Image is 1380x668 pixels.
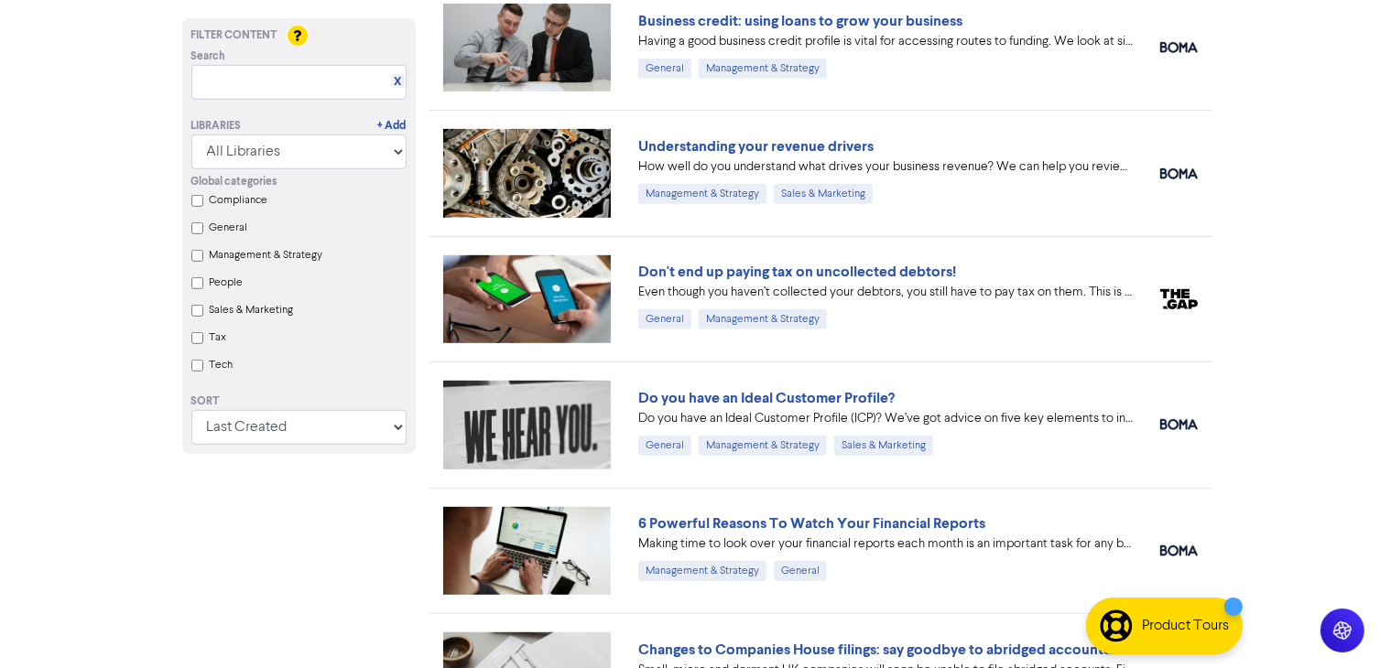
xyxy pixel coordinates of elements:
[1160,419,1198,430] img: boma
[1160,42,1198,53] img: boma
[699,309,827,329] div: Management & Strategy
[210,275,244,291] label: People
[210,247,323,264] label: Management & Strategy
[1160,289,1198,309] img: thegap
[638,283,1133,302] div: Even though you haven’t collected your debtors, you still have to pay tax on them. This is becaus...
[191,393,407,410] div: Sort
[1160,168,1198,179] img: boma_accounting
[638,32,1133,51] div: Having a good business credit profile is vital for accessing routes to funding. We look at six di...
[191,118,242,135] div: Libraries
[638,514,985,533] a: 6 Powerful Reasons To Watch Your Financial Reports
[638,561,766,581] div: Management & Strategy
[638,184,766,204] div: Management & Strategy
[210,329,227,346] label: Tax
[210,192,268,209] label: Compliance
[699,436,827,456] div: Management & Strategy
[378,118,407,135] a: + Add
[638,534,1133,554] div: Making time to look over your financial reports each month is an important task for any business ...
[638,641,1114,659] a: Changes to Companies House filings: say goodbye to abridged accounts!
[774,184,873,204] div: Sales & Marketing
[191,174,407,190] div: Global categories
[638,309,691,329] div: General
[210,357,234,373] label: Tech
[638,157,1133,177] div: How well do you understand what drives your business revenue? We can help you review your numbers...
[699,59,827,79] div: Management & Strategy
[191,48,226,65] span: Search
[774,561,827,581] div: General
[191,27,407,44] div: Filter Content
[638,137,874,156] a: Understanding your revenue drivers
[638,12,962,30] a: Business credit: using loans to grow your business
[638,409,1133,428] div: Do you have an Ideal Customer Profile (ICP)? We’ve got advice on five key elements to include in ...
[638,59,691,79] div: General
[1151,470,1380,668] iframe: Chat Widget
[834,436,933,456] div: Sales & Marketing
[394,75,401,89] a: X
[210,302,294,318] label: Sales & Marketing
[638,389,895,407] a: Do you have an Ideal Customer Profile?
[210,220,248,236] label: General
[638,263,956,281] a: Don't end up paying tax on uncollected debtors!
[638,436,691,456] div: General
